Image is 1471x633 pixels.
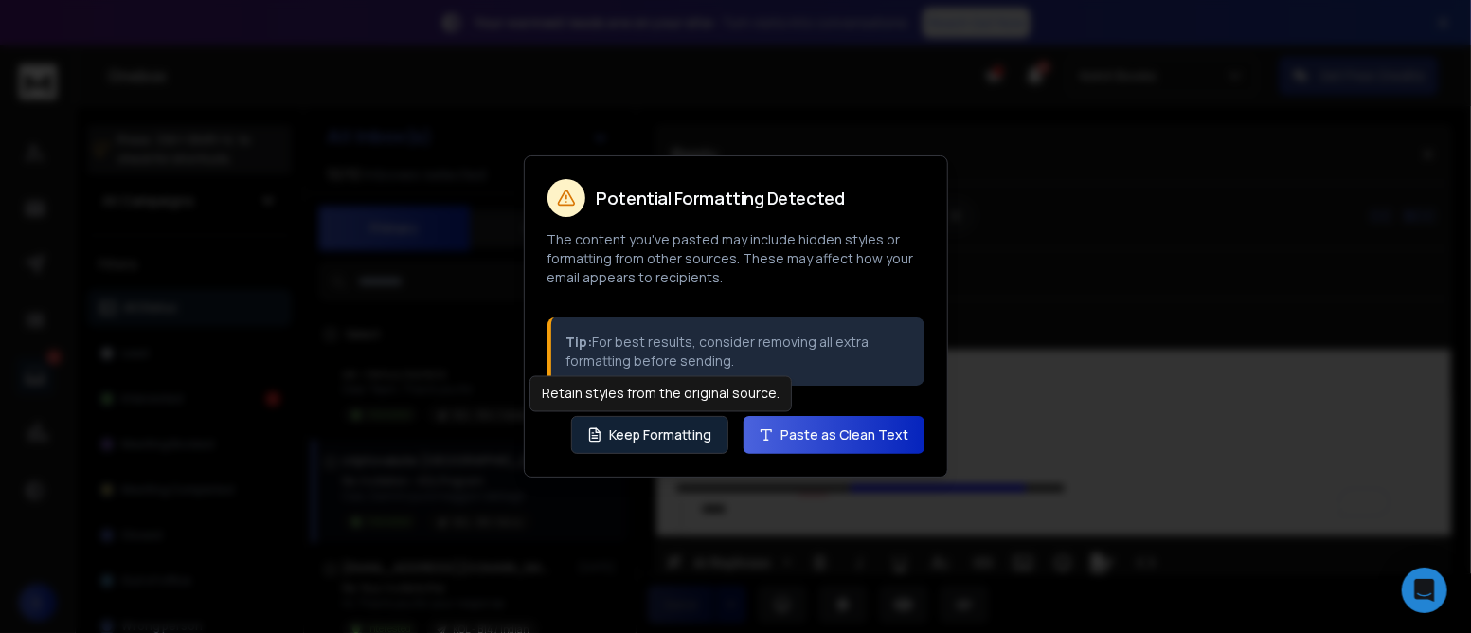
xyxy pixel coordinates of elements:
[1402,568,1447,613] div: Open Intercom Messenger
[529,376,792,412] div: Retain styles from the original source.
[547,230,924,287] p: The content you've pasted may include hidden styles or formatting from other sources. These may a...
[744,416,924,454] button: Paste as Clean Text
[571,416,728,454] button: Keep Formatting
[597,190,845,207] h2: Potential Formatting Detected
[566,333,593,351] strong: Tip:
[566,333,909,371] p: For best results, consider removing all extra formatting before sending.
